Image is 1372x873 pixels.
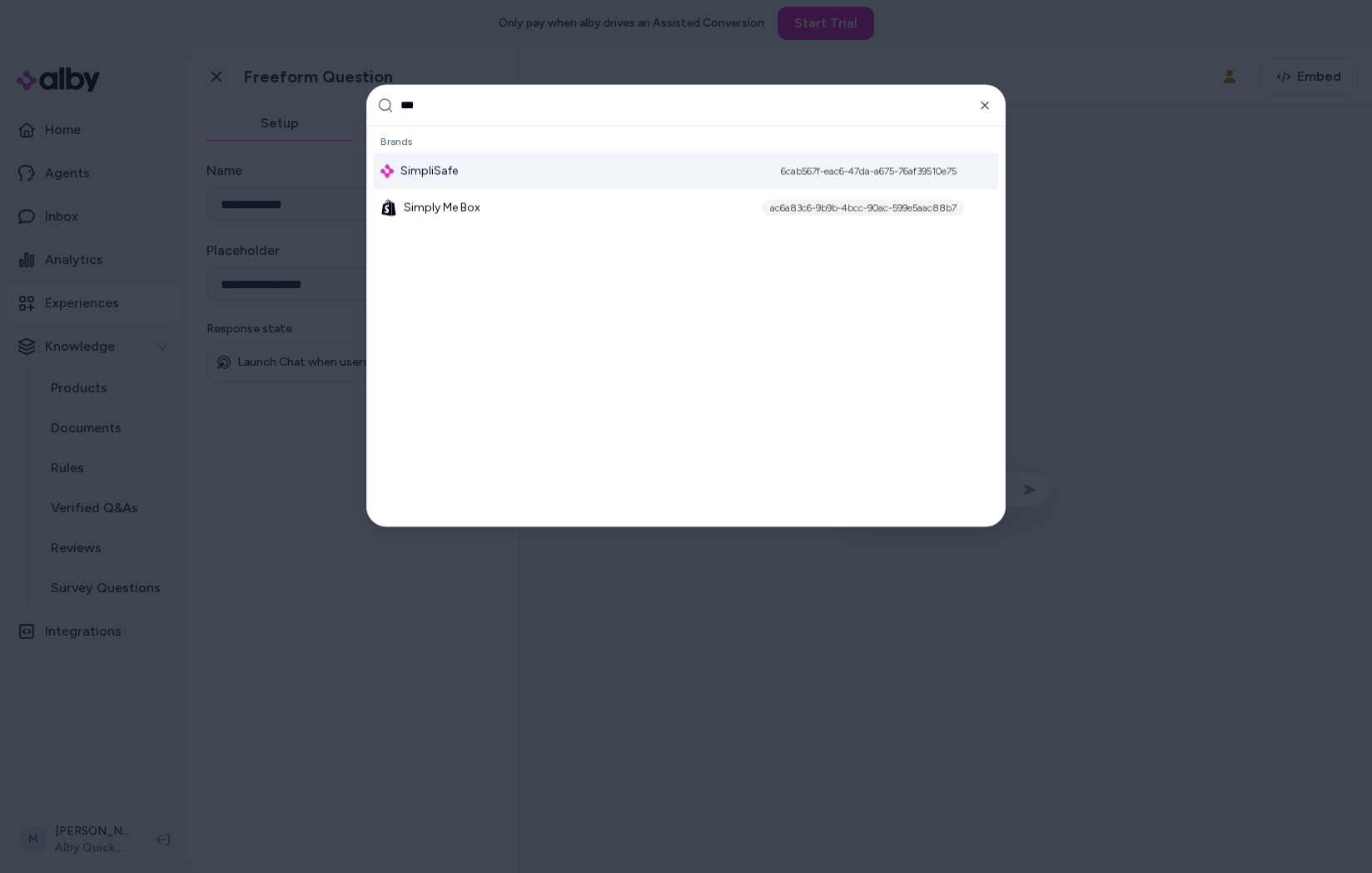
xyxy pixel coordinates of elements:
[762,199,965,216] div: ac6a83c6-9b9b-4bcc-90ac-599e5aac88b7
[404,199,480,216] span: Simply Me Box
[773,162,965,179] div: 6cab567f-eac6-47da-a675-76af39510e75
[367,126,1005,526] div: Suggestions
[380,164,394,177] img: alby Logo
[374,129,998,152] div: Brands
[400,162,458,179] span: SimpliSafe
